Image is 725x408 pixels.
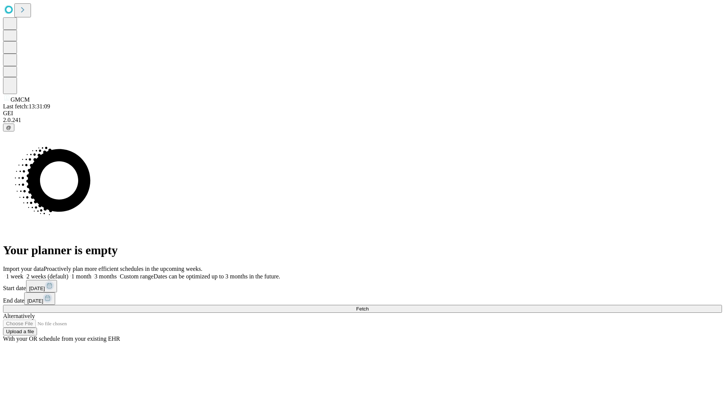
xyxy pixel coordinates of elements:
[3,124,14,131] button: @
[26,273,68,280] span: 2 weeks (default)
[3,313,35,319] span: Alternatively
[6,273,23,280] span: 1 week
[26,280,57,292] button: [DATE]
[3,305,722,313] button: Fetch
[3,266,44,272] span: Import your data
[27,298,43,304] span: [DATE]
[29,286,45,291] span: [DATE]
[44,266,202,272] span: Proactively plan more efficient schedules in the upcoming weeks.
[3,243,722,257] h1: Your planner is empty
[3,328,37,335] button: Upload a file
[11,96,30,103] span: GMCM
[24,292,55,305] button: [DATE]
[71,273,91,280] span: 1 month
[3,103,50,110] span: Last fetch: 13:31:09
[6,125,11,130] span: @
[3,117,722,124] div: 2.0.241
[3,335,120,342] span: With your OR schedule from your existing EHR
[120,273,153,280] span: Custom range
[3,292,722,305] div: End date
[356,306,369,312] span: Fetch
[154,273,280,280] span: Dates can be optimized up to 3 months in the future.
[3,110,722,117] div: GEI
[94,273,117,280] span: 3 months
[3,280,722,292] div: Start date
